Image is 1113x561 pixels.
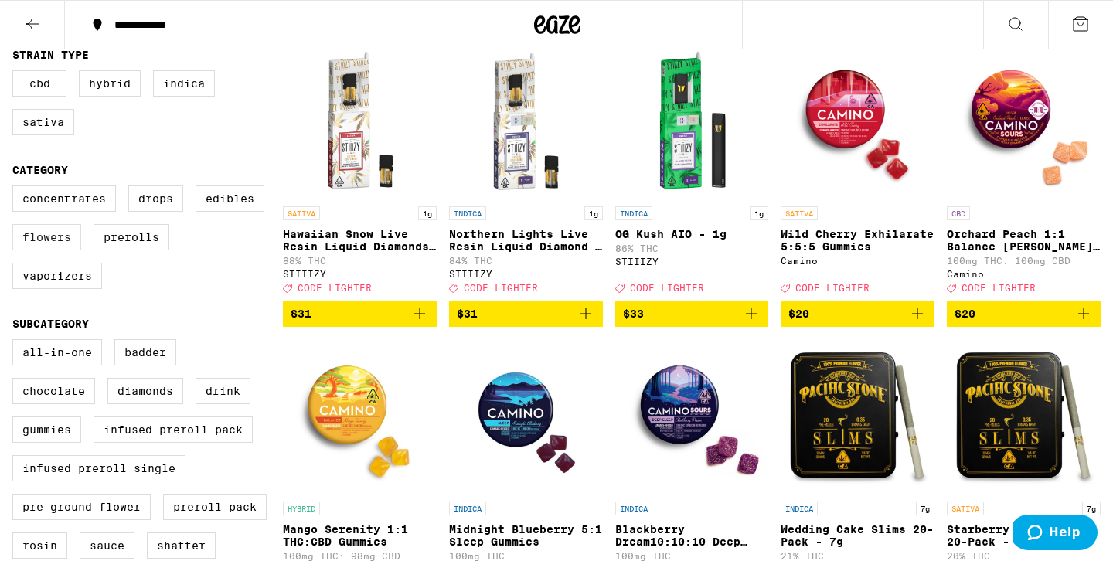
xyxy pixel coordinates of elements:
img: Pacific Stone - Starberry Cough Slims 20-Pack - 7g [947,339,1101,494]
p: SATIVA [947,501,984,515]
img: Camino - Wild Cherry Exhilarate 5:5:5 Gummies [781,44,934,199]
label: All-In-One [12,339,102,365]
span: $20 [788,308,809,320]
label: Rosin [12,532,67,559]
label: Infused Preroll Pack [94,416,253,443]
p: SATIVA [283,206,320,220]
span: $31 [291,308,311,320]
label: Chocolate [12,378,95,404]
label: Infused Preroll Single [12,455,185,481]
img: Camino - Blackberry Dream10:10:10 Deep Sleep Gummies [615,339,769,494]
p: Starberry Cough Slims 20-Pack - 7g [947,523,1101,548]
p: OG Kush AIO - 1g [615,228,769,240]
p: 100mg THC [449,551,603,561]
p: Hawaiian Snow Live Resin Liquid Diamonds - 1g [283,228,437,253]
label: Sativa [12,109,74,135]
span: CODE LIGHTER [795,283,870,293]
p: 1g [750,206,768,220]
img: Camino - Orchard Peach 1:1 Balance Sours Gummies [947,44,1101,199]
iframe: Opens a widget where you can find more information [1013,515,1098,553]
button: Add to bag [947,301,1101,327]
p: 88% THC [283,256,437,266]
label: Concentrates [12,185,116,212]
img: Camino - Midnight Blueberry 5:1 Sleep Gummies [449,339,603,494]
a: Open page for OG Kush AIO - 1g from STIIIZY [615,44,769,301]
label: Prerolls [94,224,169,250]
p: INDICA [615,206,652,220]
legend: Category [12,164,68,176]
p: 84% THC [449,256,603,266]
img: Camino - Mango Serenity 1:1 THC:CBD Gummies [283,339,437,494]
label: Sauce [80,532,134,559]
span: $33 [623,308,644,320]
p: INDICA [449,501,486,515]
label: Shatter [147,532,216,559]
label: Hybrid [79,70,141,97]
div: STIIIZY [449,269,603,279]
label: Vaporizers [12,263,102,289]
p: 20% THC [947,551,1101,561]
label: Preroll Pack [163,494,267,520]
a: Open page for Hawaiian Snow Live Resin Liquid Diamonds - 1g from STIIIZY [283,44,437,301]
p: 21% THC [781,551,934,561]
div: Camino [781,256,934,266]
span: CODE LIGHTER [630,283,704,293]
p: 100mg THC: 100mg CBD [947,256,1101,266]
a: Open page for Wild Cherry Exhilarate 5:5:5 Gummies from Camino [781,44,934,301]
button: Add to bag [283,301,437,327]
span: CODE LIGHTER [298,283,372,293]
p: Blackberry Dream10:10:10 Deep Sleep Gummies [615,523,769,548]
span: CODE LIGHTER [464,283,538,293]
p: INDICA [781,501,818,515]
p: 1g [418,206,437,220]
p: 100mg THC: 98mg CBD [283,551,437,561]
legend: Subcategory [12,318,89,330]
label: Indica [153,70,215,97]
a: Open page for Orchard Peach 1:1 Balance Sours Gummies from Camino [947,44,1101,301]
p: 1g [584,206,603,220]
img: STIIIZY - Northern Lights Live Resin Liquid Diamond - 1g [449,44,603,199]
label: Badder [114,339,176,365]
p: Wild Cherry Exhilarate 5:5:5 Gummies [781,228,934,253]
p: 100mg THC [615,551,769,561]
label: Edibles [196,185,264,212]
p: Orchard Peach 1:1 Balance [PERSON_NAME] Gummies [947,228,1101,253]
p: 86% THC [615,243,769,253]
label: Flowers [12,224,81,250]
p: HYBRID [283,501,320,515]
button: Add to bag [449,301,603,327]
span: CODE LIGHTER [962,283,1036,293]
img: STIIIZY - OG Kush AIO - 1g [615,44,769,199]
label: Gummies [12,416,81,443]
p: Midnight Blueberry 5:1 Sleep Gummies [449,523,603,548]
label: Pre-ground Flower [12,494,151,520]
span: $20 [955,308,975,320]
a: Open page for Northern Lights Live Resin Liquid Diamond - 1g from STIIIZY [449,44,603,301]
label: CBD [12,70,66,97]
p: Northern Lights Live Resin Liquid Diamond - 1g [449,228,603,253]
p: SATIVA [781,206,818,220]
img: STIIIZY - Hawaiian Snow Live Resin Liquid Diamonds - 1g [283,44,437,199]
span: $31 [457,308,478,320]
label: Diamonds [107,378,183,404]
p: Mango Serenity 1:1 THC:CBD Gummies [283,523,437,548]
button: Add to bag [615,301,769,327]
legend: Strain Type [12,49,89,61]
div: STIIIZY [283,269,437,279]
p: INDICA [449,206,486,220]
img: Pacific Stone - Wedding Cake Slims 20-Pack - 7g [781,339,934,494]
p: Wedding Cake Slims 20-Pack - 7g [781,523,934,548]
div: Camino [947,269,1101,279]
div: STIIIZY [615,257,769,267]
p: INDICA [615,501,652,515]
label: Drops [128,185,183,212]
button: Add to bag [781,301,934,327]
p: CBD [947,206,970,220]
label: Drink [196,378,250,404]
p: 7g [916,501,934,515]
p: 7g [1082,501,1101,515]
